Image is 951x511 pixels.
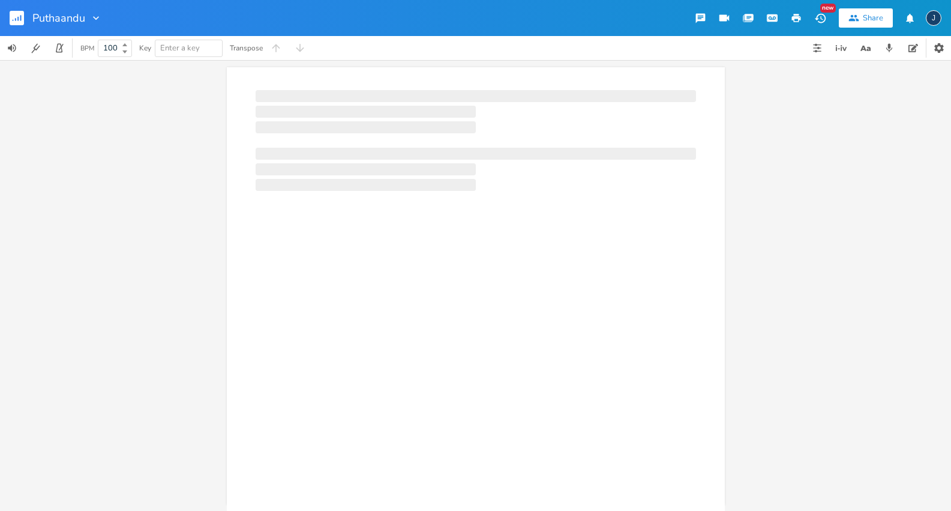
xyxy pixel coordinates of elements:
[32,13,85,23] span: Puthaandu
[926,10,941,26] div: jerishsd
[808,7,832,29] button: New
[80,45,94,52] div: BPM
[926,4,941,32] button: J
[820,4,836,13] div: New
[230,44,263,52] div: Transpose
[160,43,200,53] span: Enter a key
[839,8,893,28] button: Share
[139,44,151,52] div: Key
[863,13,883,23] div: Share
